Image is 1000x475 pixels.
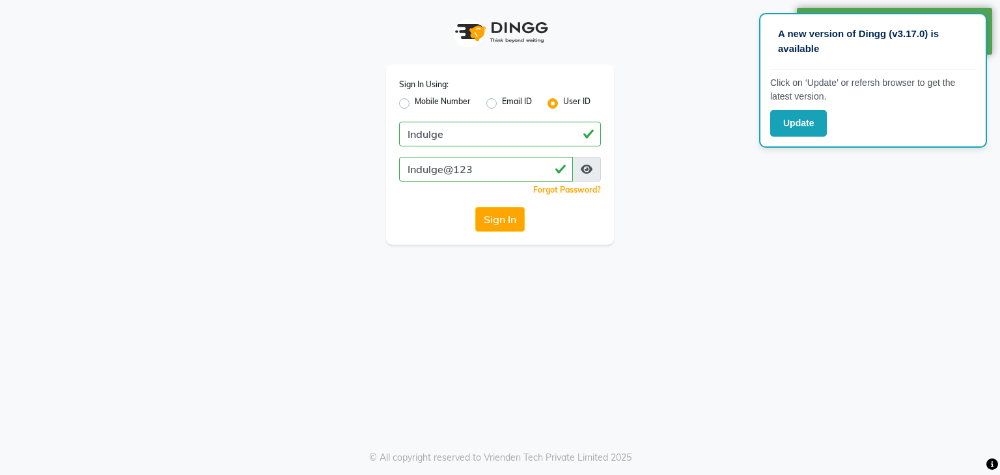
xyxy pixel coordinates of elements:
[399,157,573,182] input: Username
[770,110,827,137] button: Update
[770,76,976,103] p: Click on ‘Update’ or refersh browser to get the latest version.
[778,27,968,56] p: A new version of Dingg (v3.17.0) is available
[399,122,601,146] input: Username
[502,96,532,111] label: Email ID
[533,185,601,195] a: Forgot Password?
[415,96,471,111] label: Mobile Number
[448,13,552,51] img: logo1.svg
[399,79,449,90] label: Sign In Using:
[563,96,590,111] label: User ID
[475,207,525,232] button: Sign In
